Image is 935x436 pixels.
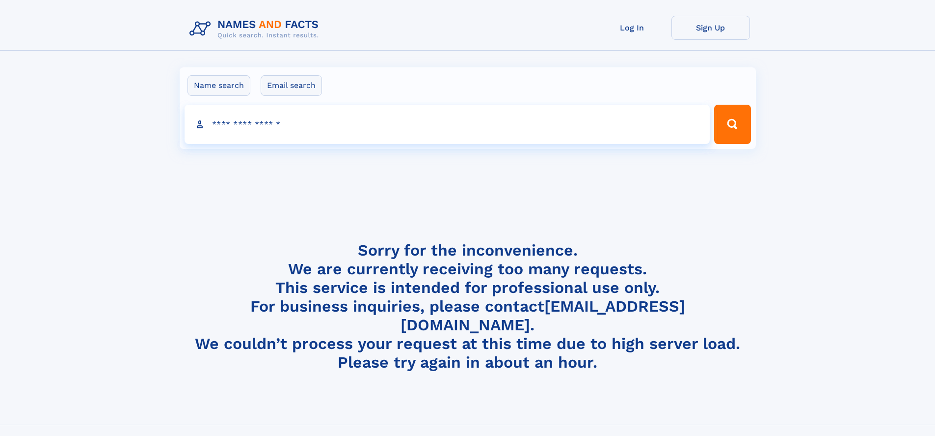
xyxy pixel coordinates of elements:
[714,105,750,144] button: Search Button
[186,241,750,372] h4: Sorry for the inconvenience. We are currently receiving too many requests. This service is intend...
[401,297,685,334] a: [EMAIL_ADDRESS][DOMAIN_NAME]
[185,105,710,144] input: search input
[186,16,327,42] img: Logo Names and Facts
[593,16,671,40] a: Log In
[671,16,750,40] a: Sign Up
[187,75,250,96] label: Name search
[261,75,322,96] label: Email search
